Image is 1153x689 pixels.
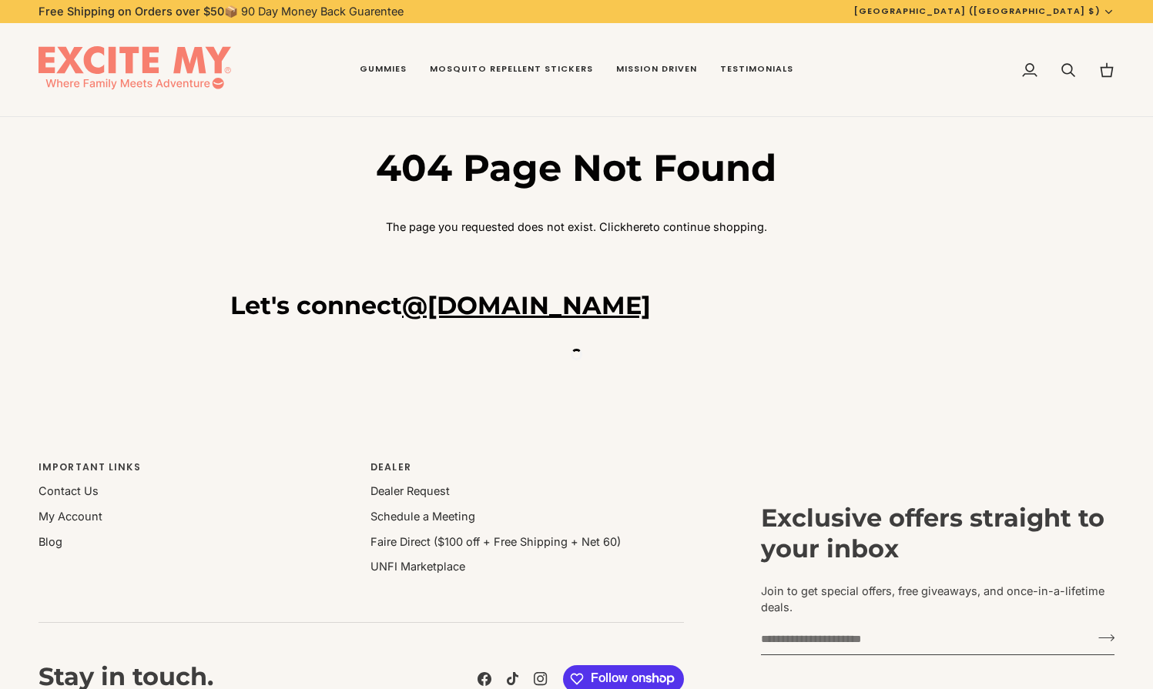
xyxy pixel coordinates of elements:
[761,503,1114,564] h3: Exclusive offers straight to your inbox
[616,63,697,75] span: Mission Driven
[626,220,649,233] a: here
[418,23,605,117] a: Mosquito Repellent Stickers
[370,535,621,548] a: Faire Direct ($100 off + Free Shipping + Net 60)
[843,5,1126,18] button: [GEOGRAPHIC_DATA] ([GEOGRAPHIC_DATA] $)
[39,46,231,94] img: EXCITE MY®
[348,145,804,191] h1: 404 Page Not Found
[1089,625,1114,650] button: Join
[402,290,651,320] a: @[DOMAIN_NAME]
[430,63,593,75] span: Mosquito Repellent Stickers
[761,625,1089,654] input: your-email@example.com
[605,23,709,117] a: Mission Driven
[39,5,224,18] strong: Free Shipping on Orders over $50
[348,23,418,117] a: Gummies
[230,290,923,321] h3: Let's connect
[39,535,62,548] a: Blog
[39,460,352,483] p: Important Links
[360,63,407,75] span: Gummies
[39,510,102,523] a: My Account
[720,63,793,75] span: Testimonials
[39,3,404,20] p: 📦 90 Day Money Back Guarentee
[709,23,805,117] a: Testimonials
[370,460,684,483] p: Dealer
[370,484,450,497] a: Dealer Request
[761,583,1114,617] p: Join to get special offers, free giveaways, and once-in-a-lifetime deals.
[348,219,804,236] p: The page you requested does not exist. Click to continue shopping.
[39,484,99,497] a: Contact Us
[370,560,465,573] a: UNFI Marketplace
[370,510,475,523] a: Schedule a Meeting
